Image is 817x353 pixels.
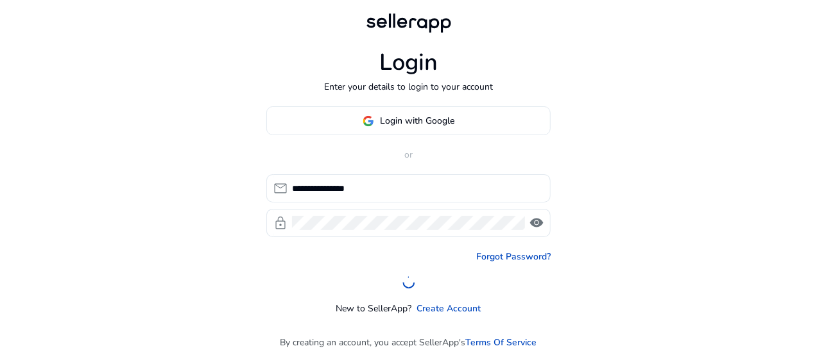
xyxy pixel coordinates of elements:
p: or [266,148,551,161]
span: mail [273,181,288,196]
h1: Login [379,49,438,76]
img: google-logo.svg [363,115,374,127]
span: Login with Google [381,114,455,127]
p: New to SellerApp? [336,302,412,315]
button: Login with Google [266,106,551,135]
a: Terms Of Service [466,336,537,349]
span: lock [273,215,288,231]
a: Forgot Password? [476,250,551,263]
p: Enter your details to login to your account [324,80,493,94]
span: visibility [529,215,544,231]
a: Create Account [417,302,481,315]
